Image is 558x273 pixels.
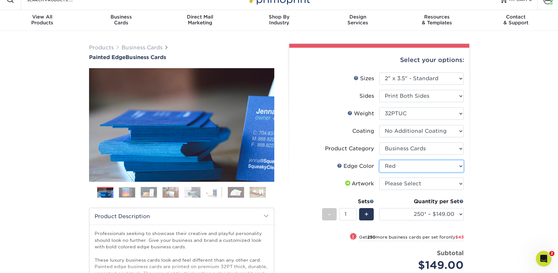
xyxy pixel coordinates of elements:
div: Coating [352,127,374,135]
a: View AllProducts [3,10,82,31]
span: View All [3,14,82,20]
img: Business Cards 04 [162,187,179,198]
span: $43 [455,235,464,240]
div: Industry [240,14,318,26]
a: Products [89,44,114,51]
a: Painted EdgeBusiness Cards [89,54,274,60]
strong: 250 [367,235,376,240]
a: Contact& Support [476,10,555,31]
span: Resources [397,14,476,20]
a: BusinessCards [82,10,161,31]
div: Services [318,14,397,26]
h2: Product Description [89,208,274,225]
img: Business Cards 01 [97,185,113,201]
div: & Templates [397,14,476,26]
div: Cards [82,14,161,26]
div: Select your options: [294,48,464,72]
span: only [446,235,464,240]
img: Business Cards 08 [250,187,266,198]
div: Weight [347,110,374,118]
div: Artwork [344,180,374,188]
div: Sets [322,198,374,205]
iframe: Intercom live chat [536,251,552,267]
div: Edge Color [337,162,374,170]
a: Resources& Templates [397,10,476,31]
img: Business Cards 02 [119,187,135,197]
div: Sides [359,92,374,100]
img: Business Cards 03 [141,187,157,198]
a: Shop ByIndustry [240,10,318,31]
div: Marketing [161,14,240,26]
span: Painted Edge [89,54,125,60]
img: Business Cards 06 [206,187,222,198]
span: Contact [476,14,555,20]
div: Sizes [354,75,374,82]
img: Painted Edge 01 [89,32,274,217]
small: Get more business cards per set for [359,235,464,241]
span: 2 [549,251,554,256]
span: ! [352,233,354,240]
span: Business [82,14,161,20]
span: Design [318,14,397,20]
h1: Business Cards [89,54,274,60]
div: Quantity per Set [379,198,464,205]
span: - [328,209,331,219]
a: Business Cards [122,44,162,51]
div: & Support [476,14,555,26]
a: Direct MailMarketing [161,10,240,31]
a: DesignServices [318,10,397,31]
span: Direct Mail [161,14,240,20]
div: Products [3,14,82,26]
span: Shop By [240,14,318,20]
img: Business Cards 07 [228,187,244,198]
strong: Subtotal [437,249,464,256]
span: + [364,209,369,219]
img: Business Cards 05 [184,187,201,198]
div: Product Category [325,145,374,153]
div: $149.00 [384,257,464,273]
